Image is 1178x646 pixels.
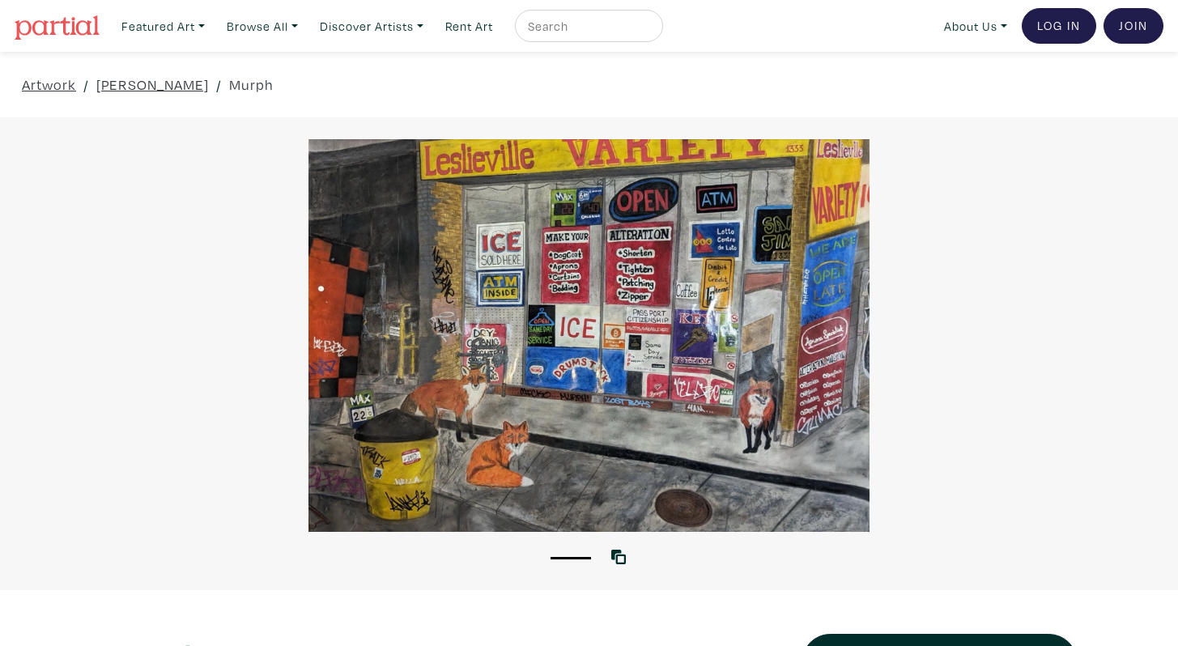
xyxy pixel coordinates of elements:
a: Discover Artists [313,10,431,43]
a: [PERSON_NAME] [96,74,209,96]
input: Search [526,16,648,36]
span: / [83,74,89,96]
button: 1 of 1 [551,557,591,559]
a: Log In [1022,8,1096,44]
a: Rent Art [438,10,500,43]
a: Featured Art [114,10,212,43]
a: Browse All [219,10,305,43]
a: Join [1104,8,1163,44]
span: / [216,74,222,96]
a: Murph [229,74,274,96]
a: About Us [937,10,1014,43]
a: Artwork [22,74,76,96]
